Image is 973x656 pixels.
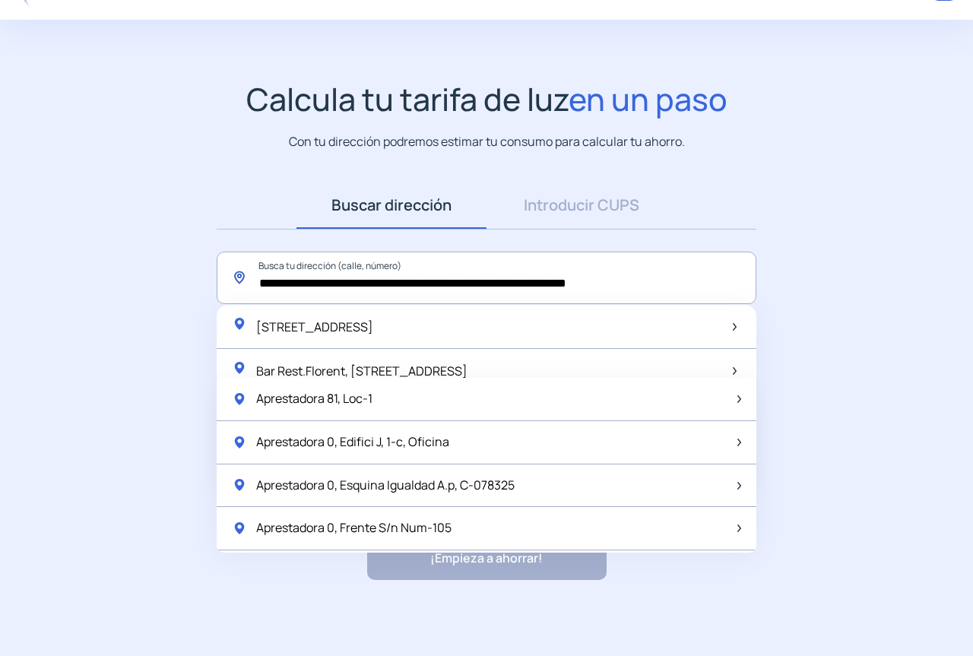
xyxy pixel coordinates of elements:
[246,81,727,118] h1: Calcula tu tarifa de luz
[256,433,449,452] span: Aprestadora 0, Edifici J, 1-c, Oficina
[737,395,741,403] img: arrow-next-item.svg
[256,363,467,379] span: Bar Rest.Florent, [STREET_ADDRESS]
[486,182,677,229] a: Introducir CUPS
[232,477,247,493] img: location-pin-green.svg
[289,132,685,151] p: Con tu dirección podremos estimar tu consumo para calcular tu ahorro.
[737,439,741,446] img: arrow-next-item.svg
[737,524,741,532] img: arrow-next-item.svg
[737,482,741,490] img: arrow-next-item.svg
[733,367,737,375] img: arrow-next-item.svg
[256,476,515,496] span: Aprestadora 0, Esquina Igualdad A.p, C-078325
[256,518,452,538] span: Aprestadora 0, Frente S/n Num-105
[232,435,247,450] img: location-pin-green.svg
[256,389,372,409] span: Aprestadora 81, Loc-1
[296,182,486,229] a: Buscar dirección
[256,318,373,335] span: [STREET_ADDRESS]
[232,521,247,536] img: location-pin-green.svg
[733,323,737,331] img: arrow-next-item.svg
[232,360,247,376] img: location-pin-green.svg
[232,316,247,331] img: location-pin-green.svg
[232,391,247,407] img: location-pin-green.svg
[569,78,727,120] span: en un paso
